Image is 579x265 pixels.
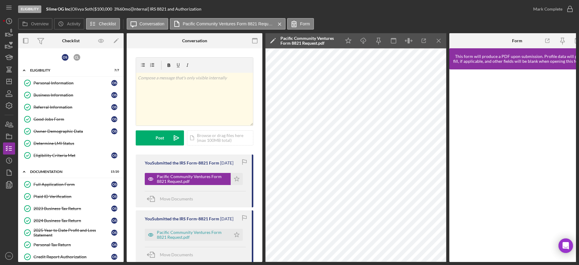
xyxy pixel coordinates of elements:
div: Determine LMI Status [33,141,120,146]
div: Post [156,130,164,145]
a: Plaid ID VerificationOS [21,190,121,203]
label: Pacific Community Ventures Form 8821 Request.pdf [183,21,273,26]
label: Conversation [140,21,165,26]
label: Overview [31,21,49,26]
a: Eligibility Criteria MetOS [21,149,121,161]
div: 3 % [114,7,120,11]
button: Post [136,130,184,145]
button: Conversation [127,18,169,30]
div: O S [111,92,117,98]
div: O S [111,230,117,236]
div: O S [111,152,117,158]
div: | [46,7,72,11]
button: Move Documents [145,191,199,206]
div: Documentation [30,170,104,174]
button: Move Documents [145,247,199,262]
button: YA [3,250,15,262]
div: Business Information [33,93,111,97]
div: 2025 Year to Date Profit and Loss Statement [33,228,111,238]
div: Personal Tax Return [33,242,111,247]
div: Eligibility Criteria Met [33,153,111,158]
div: Eligibility [18,5,41,13]
div: O S [111,242,117,248]
a: Owner Demographic DataOS [21,125,121,137]
a: Referral InformationOS [21,101,121,113]
a: 2023 Business Tax ReturnOS [21,203,121,215]
div: O S [62,54,68,61]
button: Pacific Community Ventures Form 8821 Request.pdf [170,18,286,30]
time: 2025-09-09 21:03 [220,216,233,221]
button: Pacific Community Ventures Form 8821 Request.pdf [145,173,243,185]
label: Activity [67,21,80,26]
a: 2024 Business Tax ReturnOS [21,215,121,227]
button: Form [287,18,314,30]
a: Personal Tax ReturnOS [21,239,121,251]
span: Move Documents [160,196,193,201]
div: Checklist [62,38,80,43]
div: Good Jobs Form [33,117,111,122]
div: O S [111,181,117,187]
label: Checklist [99,21,116,26]
div: Referral Information [33,105,111,110]
div: O S [111,254,117,260]
div: 15 / 20 [108,170,119,174]
button: Overview [18,18,52,30]
button: Checklist [86,18,120,30]
a: Determine LMI Status [21,137,121,149]
div: 7 / 7 [108,69,119,72]
span: Move Documents [160,252,193,257]
label: Form [300,21,310,26]
a: Full Application FormOS [21,178,121,190]
div: Eligibility [30,69,104,72]
div: Credit Report Authorization [33,254,111,259]
b: Slime OG Inc [46,6,71,11]
time: 2025-09-09 21:04 [220,161,233,165]
a: Credit Report AuthorizationOS [21,251,121,263]
div: 60 mo [120,7,131,11]
div: O S [111,128,117,134]
div: O S [111,104,117,110]
div: Pacific Community Ventures Form 8821 Request.pdf [157,230,228,240]
div: Personal Information [33,81,111,85]
div: O S [111,116,117,122]
button: Pacific Community Ventures Form 8821 Request.pdf [145,229,243,241]
div: Full Application Form [33,182,111,187]
div: Pacific Community Ventures Form 8821 Request.pdf [280,36,338,46]
text: YA [7,254,11,258]
div: Owner Demographic Data [33,129,111,134]
div: 2023 Business Tax Return [33,206,111,211]
div: You Submitted the IRS Form-8821 Form [145,161,219,165]
div: O S [111,80,117,86]
div: | [Internal] IRS 8821 and Authorization [131,7,201,11]
div: O S [111,218,117,224]
div: Pacific Community Ventures Form 8821 Request.pdf [157,174,228,184]
span: $100,000 [94,6,112,11]
div: Form [512,38,522,43]
a: 2025 Year to Date Profit and Loss StatementOS [21,227,121,239]
div: Olivya Soth | [72,7,94,11]
div: You Submitted the IRS Form-8821 Form [145,216,219,221]
div: Plaid ID Verification [33,194,111,199]
button: Activity [54,18,84,30]
div: C L [74,54,80,61]
div: O S [111,193,117,200]
a: Good Jobs FormOS [21,113,121,125]
a: Personal InformationOS [21,77,121,89]
div: Conversation [182,38,207,43]
button: Mark Complete [527,3,576,15]
div: Open Intercom Messenger [558,238,573,253]
div: 2024 Business Tax Return [33,218,111,223]
div: Mark Complete [533,3,562,15]
div: O S [111,206,117,212]
a: Business InformationOS [21,89,121,101]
